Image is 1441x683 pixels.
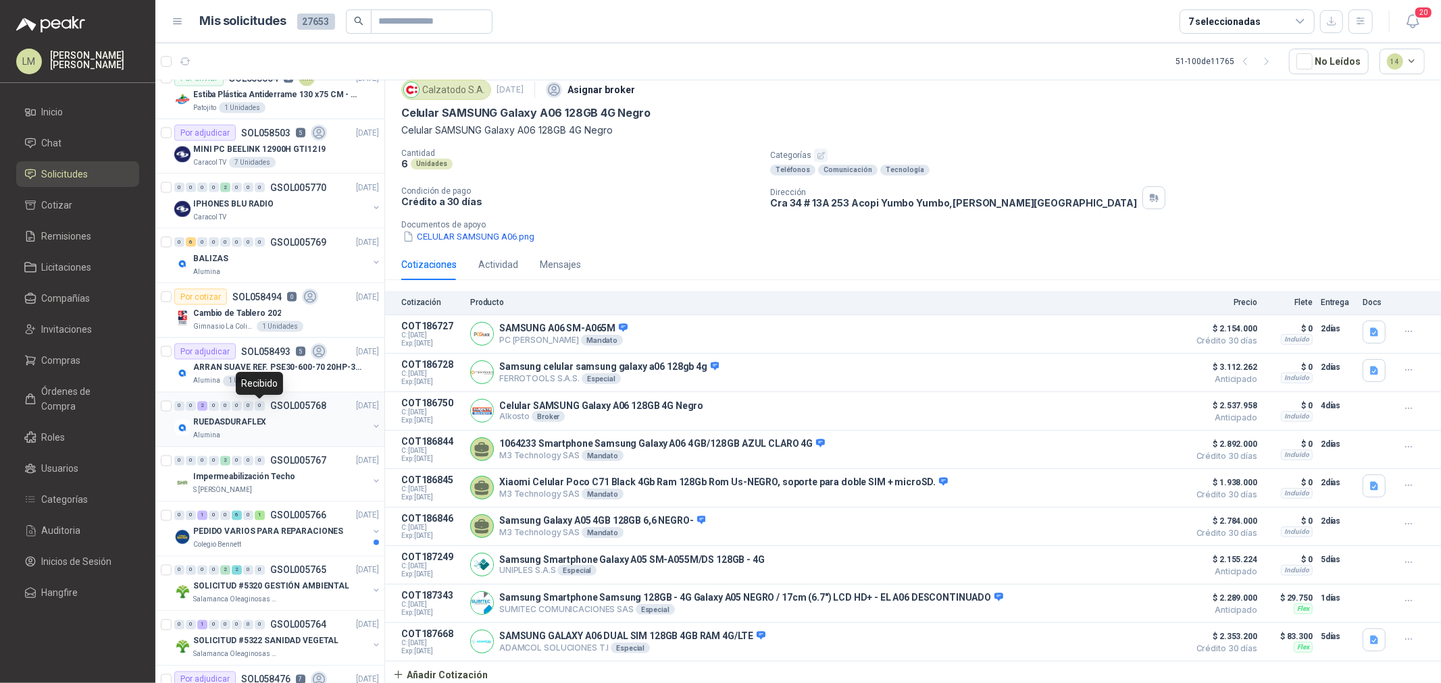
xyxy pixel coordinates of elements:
[232,456,242,466] div: 0
[209,402,219,411] div: 0
[255,620,265,630] div: 0
[401,378,462,386] span: Exp: [DATE]
[401,551,462,562] p: COT187249
[1281,488,1313,499] div: Incluido
[1190,551,1257,568] span: $ 2.155.224
[197,183,207,192] div: 0
[1265,590,1313,606] p: $ 29.750
[174,617,382,660] a: 0 0 1 0 0 0 0 0 GSOL005764[DATE] Company LogoSOLICITUD #5322 SANIDAD VEGETALSalamanca Oleaginosas...
[16,425,139,450] a: Roles
[236,372,283,395] div: Recibido
[1265,436,1313,452] p: $ 0
[193,595,278,605] p: Salamanca Oleaginosas SAS
[174,638,191,655] img: Company Logo
[1281,526,1313,537] div: Incluido
[1281,373,1313,383] div: Incluido
[174,456,184,466] div: 0
[209,566,219,575] div: 0
[257,321,303,332] div: 1 Unidades
[499,361,719,373] p: Samsung celular samsung galaxy a06 128gb 4g
[499,400,703,411] p: Celular SAMSUNG Galaxy A06 128GB 4G Negro
[356,346,379,358] p: [DATE]
[567,82,635,97] p: Asignar broker
[270,620,326,630] p: GSOL005764
[1190,359,1257,375] span: $ 3.112.262
[1265,321,1313,337] p: $ 0
[401,106,651,120] p: Celular SAMSUNG Galaxy A06 128GB 4G Negro
[255,511,265,520] div: 1
[1265,298,1313,307] p: Flete
[200,11,286,31] h1: Mis solicitudes
[16,99,139,125] a: Inicio
[174,398,382,441] a: 0 0 2 0 0 0 0 0 GSOL005768[DATE] Company LogoRUEDASDURAFLEXAlumina
[174,529,191,545] img: Company Logo
[401,220,1436,229] p: Documentos de apoyo
[155,119,384,174] a: Por adjudicarSOL0585035[DATE] Company LogoMINI PC BEELINK 12900H GTI12 I9Caracol TV7 Unidades
[401,493,462,501] span: Exp: [DATE]
[401,532,462,540] span: Exp: [DATE]
[471,553,493,576] img: Company Logo
[296,347,305,356] p: 5
[582,373,621,384] div: Especial
[356,236,379,249] p: [DATE]
[1265,398,1313,414] p: $ 0
[499,554,765,565] p: Samsung Smartphone Galaxy A05 SM-A055M/DS 128GB - 4G
[174,180,382,223] a: 0 0 0 0 2 0 0 0 GSOL005770[DATE] Company LogoIPHONES BLU RADIOCaracol TV
[270,183,326,192] p: GSOL005770
[499,592,1003,604] p: Samsung Smartphone Samsung 128GB - 4G Galaxy A05 NEGRO / 17cm (6.7") LCD HD+ - EL A06 DESCONTINUADO
[499,438,825,450] p: 1064233 Smartphone Samsung Galaxy A06 4 GB/128 GB AZUL CLARO 4G
[243,238,253,247] div: 0
[356,182,379,194] p: [DATE]
[1289,49,1369,74] button: No Leídos
[42,585,78,600] span: Hangfire
[209,620,219,630] div: 0
[16,580,139,605] a: Hangfire
[197,456,207,466] div: 0
[1294,603,1313,614] div: Flex
[1190,590,1257,606] span: $ 2.289.000
[1190,474,1257,491] span: $ 1.938.000
[255,566,265,575] div: 0
[42,554,112,569] span: Inicios de Sesión
[356,127,379,140] p: [DATE]
[174,256,191,272] img: Company Logo
[270,402,326,411] p: GSOL005768
[1363,298,1390,307] p: Docs
[174,238,184,247] div: 0
[155,65,384,119] a: Por enviarSOL0585045MM[DATE] Company LogoEstiba Plástica Antiderrame 130 x75 CM - Capacidad 180-2...
[471,400,493,422] img: Company Logo
[193,103,216,113] p: Patojito
[42,167,89,182] span: Solicitudes
[16,16,85,32] img: Logo peakr
[356,619,379,632] p: [DATE]
[193,649,278,660] p: Salamanca Oleaginosas SAS
[243,566,253,575] div: 0
[16,549,139,574] a: Inicios de Sesión
[16,348,139,373] a: Compras
[297,13,335,30] span: 27653
[42,291,91,306] span: Compañías
[1414,6,1433,19] span: 20
[174,146,191,163] img: Company Logo
[1190,321,1257,337] span: $ 2.154.000
[197,238,207,247] div: 0
[232,238,242,247] div: 0
[197,402,207,411] div: 2
[1321,321,1355,337] p: 2 días
[193,267,220,277] p: Alumina
[193,526,343,539] p: PEDIDO VARIOS PARA REPARACIONES
[186,183,196,192] div: 0
[193,88,361,101] p: Estiba Plástica Antiderrame 130 x75 CM - Capacidad 180-200 Litros
[1265,474,1313,491] p: $ 0
[219,103,266,113] div: 1 Unidades
[1321,398,1355,414] p: 4 días
[1321,590,1355,606] p: 1 días
[209,183,219,192] div: 0
[401,408,462,416] span: C: [DATE]
[16,456,139,481] a: Usuarios
[16,518,139,543] a: Auditoria
[174,566,184,575] div: 0
[401,80,491,100] div: Calzatodo S.A.
[193,321,254,332] p: Gimnasio La Colina
[1265,551,1313,568] p: $ 0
